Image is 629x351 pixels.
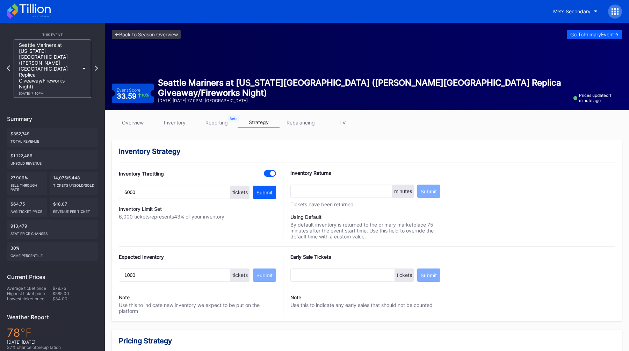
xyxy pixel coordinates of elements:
div: Revenue per ticket [53,207,94,214]
div: 33.59 [117,93,149,100]
div: Submit [256,189,273,195]
div: Pricing Strategy [119,337,615,345]
a: <-Back to Season Overview [112,30,181,39]
div: Game percentile [10,251,94,258]
button: Submit [253,268,276,282]
div: 6,000 tickets represents 43 % of your inventory [119,214,276,220]
div: Highest ticket price [7,291,52,296]
button: Submit [417,185,440,198]
button: Submit [417,268,440,282]
div: Early Sale Tickets [290,254,440,260]
a: strategy [238,117,280,128]
div: Seattle Mariners at [US_STATE][GEOGRAPHIC_DATA] ([PERSON_NAME][GEOGRAPHIC_DATA] Replica Giveaway/... [19,42,79,95]
div: Note [119,294,276,300]
a: rebalancing [280,117,321,128]
div: Note [290,294,440,300]
div: Lowest ticket price [7,296,52,301]
div: [DATE] [DATE] [7,339,98,345]
div: Tickets have been returned [290,201,440,207]
div: Use this to indicate any early sales that should not be counted [290,285,440,308]
div: Inventory Returns [290,170,440,176]
button: Mets Secondary [548,5,603,18]
div: $34.00 [52,296,98,301]
div: $18.07 [50,198,98,217]
button: Submit [253,186,276,199]
div: Average ticket price [7,286,52,291]
a: inventory [154,117,196,128]
div: $585.00 [52,291,98,296]
div: Sell Through Rate [10,180,43,192]
div: Inventory Strategy [119,147,615,156]
div: minutes [392,185,414,198]
div: Current Prices [7,273,98,280]
div: Inventory Limit Set [119,206,276,212]
div: [DATE] [DATE] 7:10PM | [GEOGRAPHIC_DATA] [158,98,569,103]
div: Tickets Unsold/Sold [53,180,94,187]
div: tickets [395,268,414,282]
div: Submit [421,272,437,278]
div: 27.906% [7,172,47,195]
a: overview [112,117,154,128]
div: tickets [231,268,250,282]
div: Submit [421,188,437,194]
div: 78 [7,326,98,339]
div: tickets [231,186,250,199]
div: Summary [7,115,98,122]
div: 37 % chance of precipitation [7,345,98,350]
div: 14,075/5,448 [50,172,98,195]
div: Prices updated 1 minute ago [573,93,622,103]
div: Avg ticket price [10,207,43,214]
div: Weather Report [7,314,98,321]
div: $64.75 [7,198,47,217]
span: ℉ [20,326,32,339]
div: 913,479 [7,220,98,239]
div: 30% [7,242,98,261]
div: Mets Secondary [553,8,591,14]
div: $352,749 [7,128,98,147]
div: 10 % [142,93,149,97]
div: [DATE] 7:10PM [19,91,79,95]
div: Using Default [290,214,440,220]
div: Expected Inventory [119,254,276,260]
a: reporting [196,117,238,128]
div: Submit [256,272,273,278]
div: Inventory Throttling [119,171,164,177]
div: Go To Primary Event -> [570,31,619,37]
div: $1,122,486 [7,150,98,169]
div: Total Revenue [10,136,94,143]
a: TV [321,117,363,128]
div: This Event [7,33,98,37]
div: seat price changes [10,229,94,236]
div: $79.75 [52,286,98,291]
div: Use this to indicate new inventory we expect to be put on the platform [119,285,276,314]
div: Unsold Revenue [10,158,94,165]
div: By default inventory is returned to the primary marketplace 75 minutes after the event start time... [290,214,440,239]
div: Seattle Mariners at [US_STATE][GEOGRAPHIC_DATA] ([PERSON_NAME][GEOGRAPHIC_DATA] Replica Giveaway/... [158,78,569,98]
button: Go ToPrimaryEvent-> [567,30,622,39]
div: Event Score [117,87,140,93]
